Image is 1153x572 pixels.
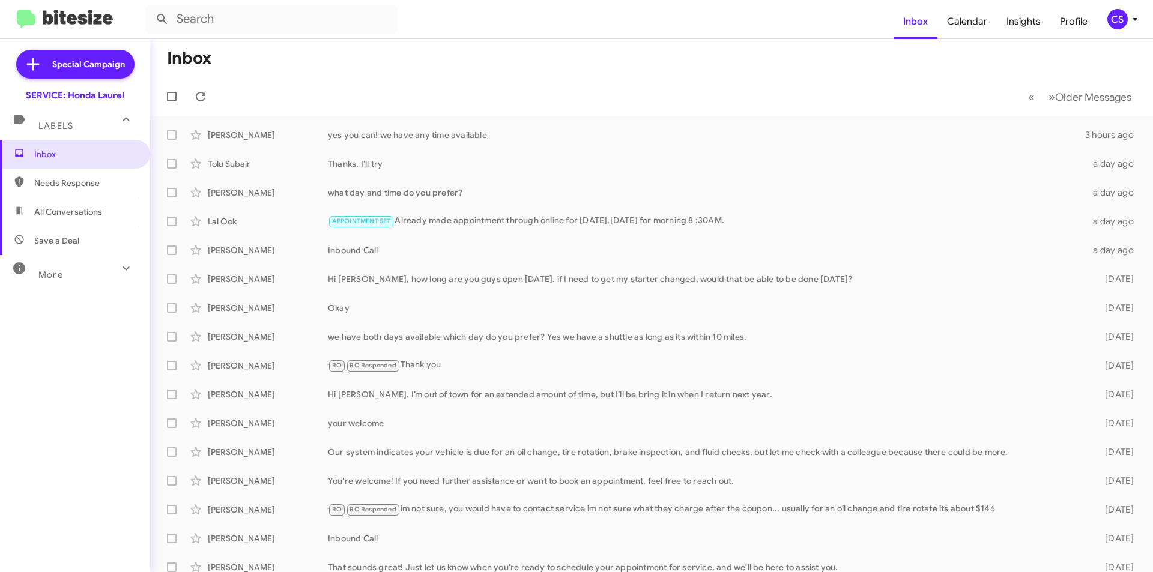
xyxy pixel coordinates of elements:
span: Labels [38,121,73,131]
span: APPOINTMENT SET [332,217,391,225]
div: [PERSON_NAME] [208,475,328,487]
div: [DATE] [1086,302,1143,314]
div: [PERSON_NAME] [208,129,328,141]
span: Needs Response [34,177,136,189]
div: Hi [PERSON_NAME], how long are you guys open [DATE]. if I need to get my starter changed, would t... [328,273,1086,285]
div: yes you can! we have any time available [328,129,1085,141]
a: Special Campaign [16,50,135,79]
a: Inbox [894,4,937,39]
span: « [1028,89,1035,104]
button: Previous [1021,85,1042,109]
input: Search [145,5,398,34]
div: [PERSON_NAME] [208,331,328,343]
div: [PERSON_NAME] [208,532,328,544]
div: [DATE] [1086,475,1143,487]
div: a day ago [1086,187,1143,199]
div: Already made appointment through online for [DATE],[DATE] for morning 8 :30AM. [328,214,1086,228]
span: More [38,269,63,280]
span: RO [332,361,342,369]
div: [PERSON_NAME] [208,302,328,314]
div: [DATE] [1086,417,1143,429]
button: Next [1041,85,1139,109]
button: CS [1097,9,1140,29]
div: Inbound Call [328,532,1086,544]
div: Thank you [328,358,1086,372]
div: Tolu Subair [208,158,328,170]
div: Okay [328,302,1086,314]
span: Inbox [34,148,136,160]
div: a day ago [1086,215,1143,227]
div: Lal Ook [208,215,328,227]
span: Special Campaign [52,58,125,70]
span: RO Responded [350,505,396,513]
span: RO Responded [350,361,396,369]
div: [DATE] [1086,388,1143,400]
h1: Inbox [167,49,211,68]
div: Inbound Call [328,244,1086,256]
div: [PERSON_NAME] [208,504,328,516]
div: [PERSON_NAME] [208,446,328,458]
div: SERVICE: Honda Laurel [26,89,124,101]
div: [DATE] [1086,504,1143,516]
div: [PERSON_NAME] [208,244,328,256]
span: RO [332,505,342,513]
div: [DATE] [1086,360,1143,372]
span: All Conversations [34,206,102,218]
div: [PERSON_NAME] [208,388,328,400]
div: what day and time do you prefer? [328,187,1086,199]
div: a day ago [1086,244,1143,256]
div: [PERSON_NAME] [208,187,328,199]
span: Older Messages [1055,91,1131,104]
nav: Page navigation example [1021,85,1139,109]
a: Calendar [937,4,997,39]
div: Thanks, I’ll try [328,158,1086,170]
div: [PERSON_NAME] [208,360,328,372]
div: Our system indicates your vehicle is due for an oil change, tire rotation, brake inspection, and ... [328,446,1086,458]
div: 3 hours ago [1085,129,1143,141]
div: CS [1107,9,1128,29]
div: [DATE] [1086,446,1143,458]
span: » [1049,89,1055,104]
span: Save a Deal [34,235,79,247]
div: a day ago [1086,158,1143,170]
div: im not sure, you would have to contact service im not sure what they charge after the coupon... u... [328,502,1086,516]
div: [PERSON_NAME] [208,273,328,285]
div: [DATE] [1086,273,1143,285]
a: Profile [1050,4,1097,39]
div: [DATE] [1086,532,1143,544]
a: Insights [997,4,1050,39]
div: we have both days available which day do you prefer? Yes we have a shuttle as long as its within ... [328,331,1086,343]
div: [DATE] [1086,331,1143,343]
div: [PERSON_NAME] [208,417,328,429]
div: You're welcome! If you need further assistance or want to book an appointment, feel free to reach... [328,475,1086,487]
div: your welcome [328,417,1086,429]
div: Hi [PERSON_NAME]. I’m out of town for an extended amount of time, but I’ll be bring it in when I ... [328,388,1086,400]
